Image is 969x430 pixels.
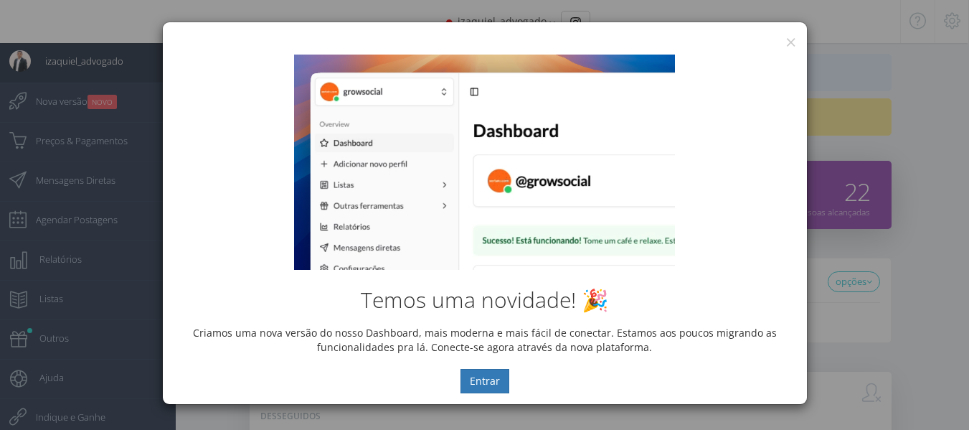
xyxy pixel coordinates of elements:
button: Entrar [460,369,509,393]
img: New Dashboard [294,55,674,270]
iframe: Abre um widget para que você possa encontrar mais informações [859,387,955,423]
h2: Temos uma novidade! 🎉 [174,288,796,312]
p: Criamos uma nova versão do nosso Dashboard, mais moderna e mais fácil de conectar. Estamos aos po... [174,326,796,355]
button: × [785,32,796,52]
